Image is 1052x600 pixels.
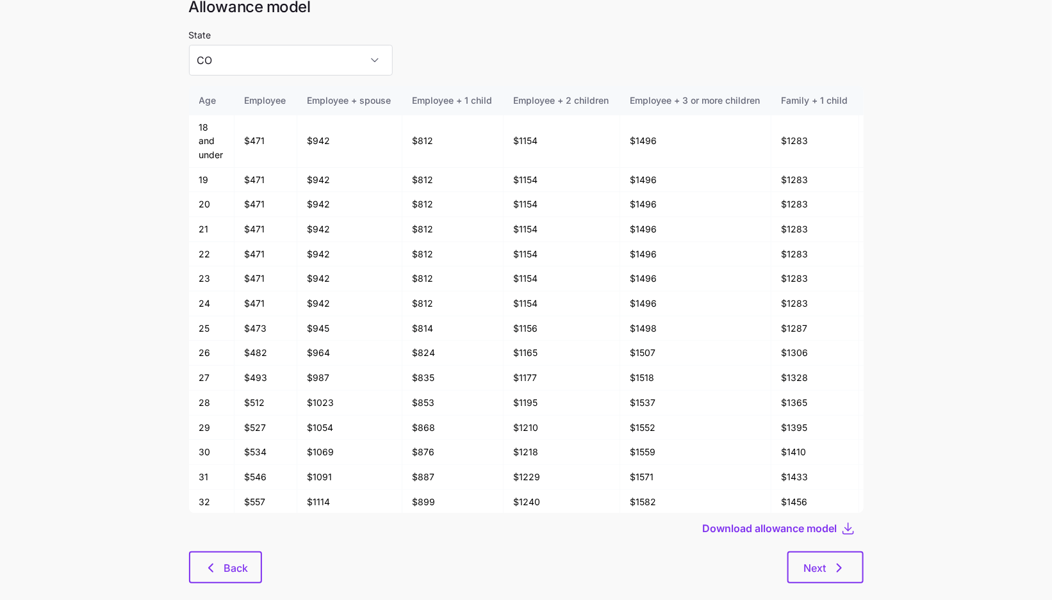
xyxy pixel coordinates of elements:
td: $812 [402,266,504,291]
td: 24 [189,291,234,316]
td: $835 [402,366,504,391]
div: Family + 1 child [782,93,848,108]
td: $471 [234,266,297,291]
td: $471 [234,291,297,316]
td: $942 [297,192,402,217]
td: $942 [297,168,402,193]
td: $1507 [620,341,771,366]
td: $1218 [504,440,620,465]
div: Age [199,93,224,108]
td: $1165 [504,341,620,366]
td: $945 [297,316,402,341]
td: $1154 [504,242,620,267]
td: 27 [189,366,234,391]
td: $1395 [771,416,859,441]
td: $1114 [297,490,402,515]
td: $1752 [859,440,962,465]
td: $1283 [771,168,859,193]
td: $1283 [771,217,859,242]
td: $1707 [859,391,962,416]
button: Download allowance model [703,521,841,536]
td: 30 [189,440,234,465]
div: Employee + 3 or more children [630,93,760,108]
td: $1625 [859,266,962,291]
td: $1023 [297,391,402,416]
div: Employee + 1 child [413,93,493,108]
td: $1154 [504,115,620,168]
td: $1328 [771,366,859,391]
td: $1496 [620,192,771,217]
td: 26 [189,341,234,366]
td: $964 [297,341,402,366]
td: $1283 [771,291,859,316]
td: $942 [297,291,402,316]
td: $1559 [620,440,771,465]
td: $1625 [859,291,962,316]
span: Back [224,560,248,576]
td: $1283 [771,115,859,168]
td: $812 [402,168,504,193]
td: 28 [189,391,234,416]
td: $1156 [504,316,620,341]
div: Employee + spouse [308,93,391,108]
td: $527 [234,416,297,441]
td: $1229 [504,465,620,490]
td: $512 [234,391,297,416]
td: $1195 [504,391,620,416]
td: $546 [234,465,297,490]
td: $1625 [859,242,962,267]
td: $868 [402,416,504,441]
td: $493 [234,366,297,391]
td: $812 [402,192,504,217]
td: 22 [189,242,234,267]
td: $812 [402,291,504,316]
td: $1582 [620,490,771,515]
td: $1306 [771,341,859,366]
td: $1625 [859,192,962,217]
div: Employee [245,93,286,108]
td: $482 [234,341,297,366]
td: $1552 [620,416,771,441]
td: 23 [189,266,234,291]
td: $812 [402,242,504,267]
td: $1496 [620,115,771,168]
td: 20 [189,192,234,217]
td: $1625 [859,217,962,242]
td: $1091 [297,465,402,490]
button: Back [189,551,262,583]
td: $887 [402,465,504,490]
td: $1629 [859,316,962,341]
td: $471 [234,242,297,267]
td: $1069 [297,440,402,465]
td: 21 [189,217,234,242]
td: $1496 [620,266,771,291]
td: 19 [189,168,234,193]
td: $1433 [771,465,859,490]
td: $1154 [504,217,620,242]
td: $1210 [504,416,620,441]
td: $471 [234,217,297,242]
td: $1496 [620,242,771,267]
td: $1456 [771,490,859,515]
td: $1797 [859,490,962,515]
td: $1496 [620,291,771,316]
td: $1154 [504,192,620,217]
td: $876 [402,440,504,465]
td: $942 [297,217,402,242]
td: $1410 [771,440,859,465]
td: $1283 [771,192,859,217]
td: 29 [189,416,234,441]
td: $1177 [504,366,620,391]
td: $1518 [620,366,771,391]
td: $812 [402,115,504,168]
span: Next [804,560,826,576]
td: $471 [234,168,297,193]
td: $471 [234,192,297,217]
td: $1737 [859,416,962,441]
td: 32 [189,490,234,515]
td: $1283 [771,242,859,267]
span: Download allowance model [703,521,837,536]
td: $853 [402,391,504,416]
td: $987 [297,366,402,391]
td: $1496 [620,217,771,242]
